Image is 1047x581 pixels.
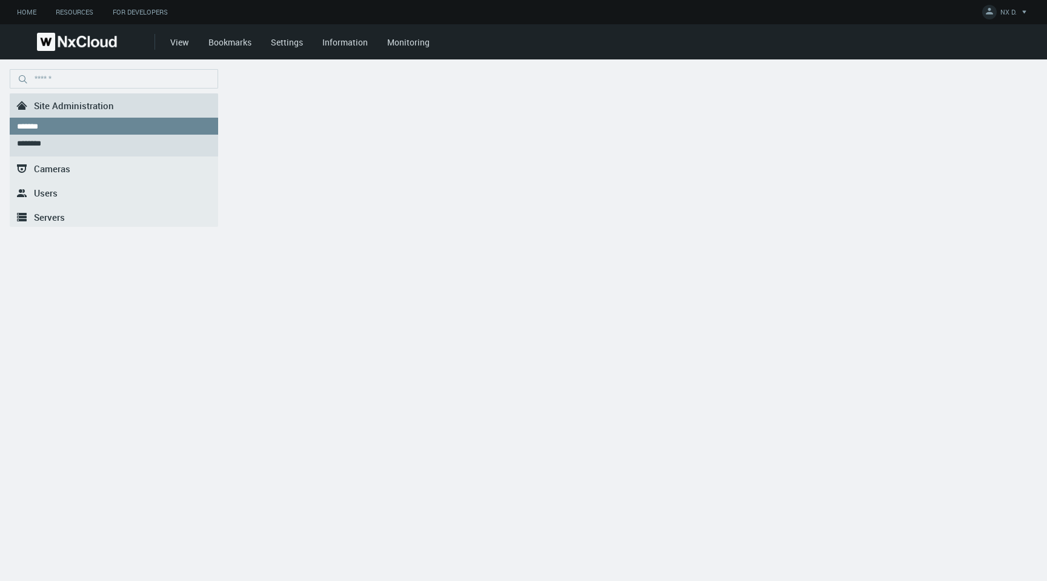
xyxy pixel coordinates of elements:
span: Servers [34,211,65,223]
a: Monitoring [387,36,430,48]
img: Nx Cloud logo [37,33,117,51]
span: Users [34,187,58,199]
a: View [170,36,189,48]
span: Site Administration [34,99,114,112]
a: Home [7,5,46,20]
a: Resources [46,5,103,20]
a: Bookmarks [208,36,251,48]
a: Settings [271,36,303,48]
a: For Developers [103,5,178,20]
a: Information [322,36,368,48]
span: Cameras [34,163,70,175]
span: NX D. [1000,7,1017,21]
